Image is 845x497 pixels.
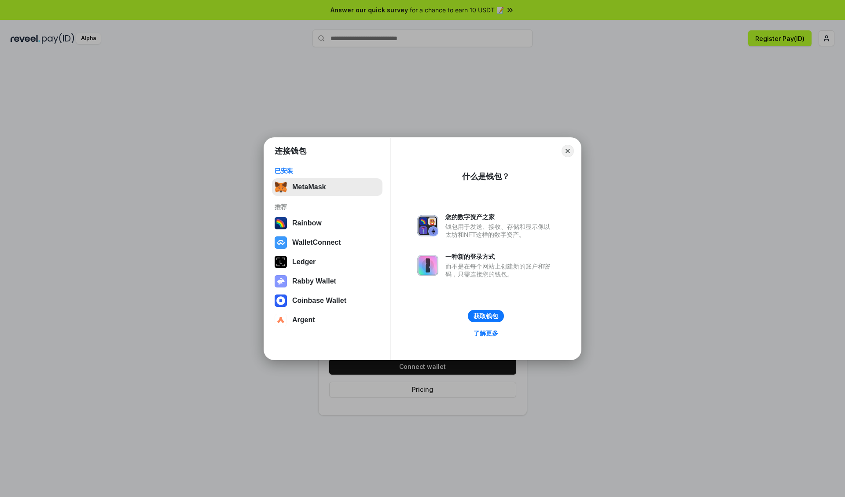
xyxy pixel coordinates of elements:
[292,297,346,305] div: Coinbase Wallet
[292,277,336,285] div: Rabby Wallet
[292,316,315,324] div: Argent
[272,272,382,290] button: Rabby Wallet
[468,328,503,339] a: 了解更多
[445,223,555,239] div: 钱包用于发送、接收、存储和显示像以太坊和NFT这样的数字资产。
[275,256,287,268] img: svg+xml,%3Csvg%20xmlns%3D%22http%3A%2F%2Fwww.w3.org%2F2000%2Fsvg%22%20width%3D%2228%22%20height%3...
[275,167,380,175] div: 已安装
[275,181,287,193] img: svg+xml,%3Csvg%20fill%3D%22none%22%20height%3D%2233%22%20viewBox%3D%220%200%2035%2033%22%20width%...
[275,203,380,211] div: 推荐
[275,314,287,326] img: svg+xml,%3Csvg%20width%3D%2228%22%20height%3D%2228%22%20viewBox%3D%220%200%2028%2028%22%20fill%3D...
[445,262,555,278] div: 而不是在每个网站上创建新的账户和密码，只需连接您的钱包。
[275,217,287,229] img: svg+xml,%3Csvg%20width%3D%22120%22%20height%3D%22120%22%20viewBox%3D%220%200%20120%20120%22%20fil...
[445,213,555,221] div: 您的数字资产之家
[275,295,287,307] img: svg+xml,%3Csvg%20width%3D%2228%22%20height%3D%2228%22%20viewBox%3D%220%200%2028%2028%22%20fill%3D...
[275,275,287,287] img: svg+xml,%3Csvg%20xmlns%3D%22http%3A%2F%2Fwww.w3.org%2F2000%2Fsvg%22%20fill%3D%22none%22%20viewBox...
[445,253,555,261] div: 一种新的登录方式
[272,234,382,251] button: WalletConnect
[275,146,306,156] h1: 连接钱包
[272,311,382,329] button: Argent
[562,145,574,157] button: Close
[292,258,316,266] div: Ledger
[275,236,287,249] img: svg+xml,%3Csvg%20width%3D%2228%22%20height%3D%2228%22%20viewBox%3D%220%200%2028%2028%22%20fill%3D...
[272,214,382,232] button: Rainbow
[292,239,341,247] div: WalletConnect
[474,312,498,320] div: 获取钱包
[468,310,504,322] button: 获取钱包
[272,292,382,309] button: Coinbase Wallet
[417,255,438,276] img: svg+xml,%3Csvg%20xmlns%3D%22http%3A%2F%2Fwww.w3.org%2F2000%2Fsvg%22%20fill%3D%22none%22%20viewBox...
[292,183,326,191] div: MetaMask
[272,253,382,271] button: Ledger
[272,178,382,196] button: MetaMask
[417,215,438,236] img: svg+xml,%3Csvg%20xmlns%3D%22http%3A%2F%2Fwww.w3.org%2F2000%2Fsvg%22%20fill%3D%22none%22%20viewBox...
[474,329,498,337] div: 了解更多
[292,219,322,227] div: Rainbow
[462,171,510,182] div: 什么是钱包？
